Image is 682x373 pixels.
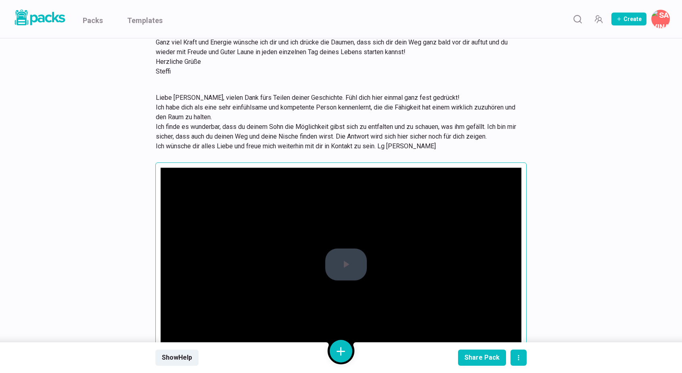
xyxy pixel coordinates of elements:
[161,168,521,371] div: Video Player
[155,350,199,366] button: ShowHelp
[325,249,367,280] button: Play Video
[458,350,506,366] button: Share Pack
[611,13,646,25] button: Create Pack
[464,354,500,361] div: Share Pack
[510,350,527,366] button: actions
[590,11,607,27] button: Manage Team Invites
[12,8,67,30] a: Packs logo
[569,11,586,27] button: Search
[651,10,670,28] button: Savina Tilmann
[156,93,517,151] p: Liebe [PERSON_NAME], vielen Dank fürs Teilen deiner Geschichte. Fühl dich hier einmal ganz fest g...
[12,8,67,27] img: Packs logo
